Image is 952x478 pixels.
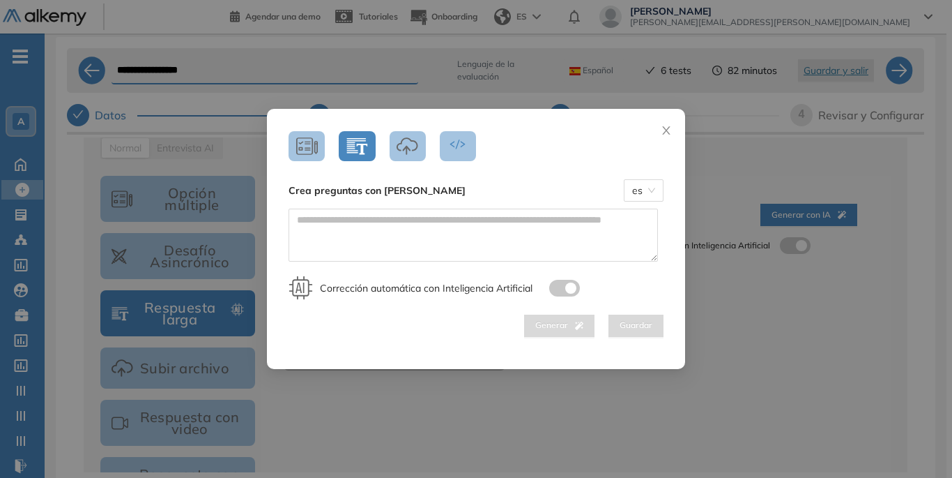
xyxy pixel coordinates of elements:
button: Generar [524,315,594,337]
iframe: Chat Widget [882,411,952,478]
span: Corrección automática con Inteligencia Artificial [289,276,532,300]
span: es [632,180,655,201]
div: Widget de chat [882,411,952,478]
span: Guardar [620,319,652,332]
button: Guardar [608,315,663,337]
b: Crea preguntas con [PERSON_NAME] [289,183,466,198]
span: Generar [535,319,583,332]
span: close [661,125,672,136]
button: Close [647,109,685,147]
